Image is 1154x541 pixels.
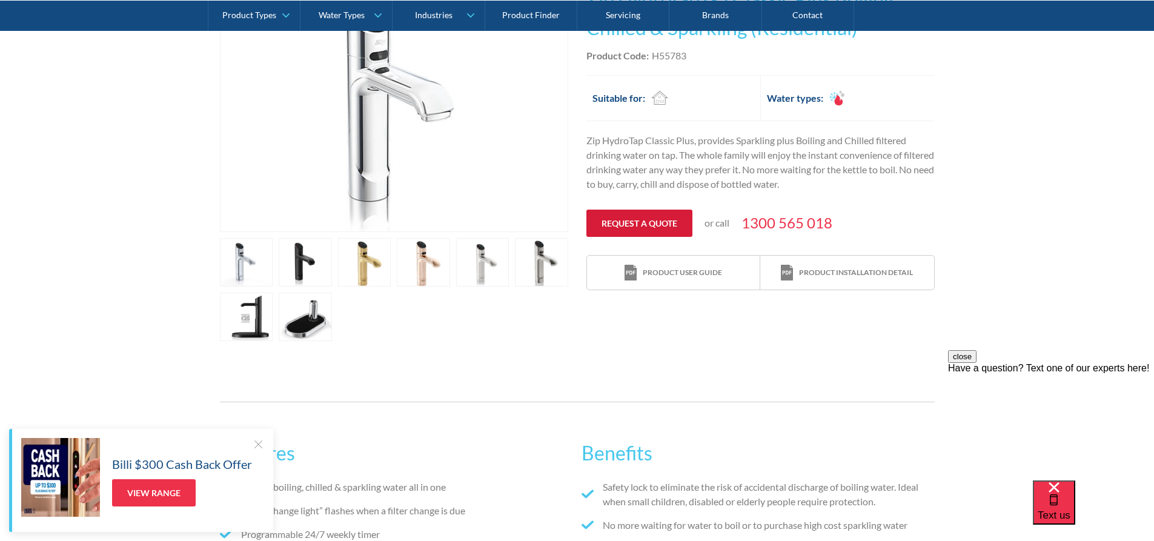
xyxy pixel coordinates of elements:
div: Product Types [222,10,276,20]
li: No more waiting for water to boil or to purchase high cost sparkling water [582,518,934,533]
p: Zip HydroTap Classic Plus, provides Sparkling plus Boiling and Chilled filtered drinking water on... [586,133,935,191]
iframe: podium webchat widget bubble [1033,480,1154,541]
iframe: podium webchat widget prompt [948,350,1154,496]
a: open lightbox [397,238,450,287]
div: Water Types [319,10,365,20]
h2: Benefits [582,439,934,468]
img: print icon [781,265,793,281]
li: Safety lock to eliminate the risk of accidental discharge of boiling water. Ideal when small chil... [582,480,934,509]
a: open lightbox [279,238,332,287]
div: H55783 [652,48,686,63]
a: 1300 565 018 [741,212,832,234]
h5: Billi $300 Cash Back Offer [112,455,252,473]
div: Industries [415,10,453,20]
p: or call [705,216,729,230]
li: “Filter change light” flashes when a filter change is due [220,503,572,518]
a: open lightbox [279,293,332,341]
li: Instant boiling, chilled & sparkling water all in one [220,480,572,494]
a: View Range [112,479,196,506]
a: open lightbox [456,238,509,287]
h2: Suitable for: [592,91,645,105]
h2: Water types: [767,91,823,105]
img: Billi $300 Cash Back Offer [21,438,100,517]
strong: Product Code: [586,50,649,61]
a: open lightbox [338,238,391,287]
a: print iconProduct user guide [587,256,760,290]
a: print iconProduct installation detail [760,256,933,290]
div: Product installation detail [799,267,913,278]
div: Product user guide [643,267,722,278]
a: open lightbox [515,238,568,287]
a: open lightbox [220,238,273,287]
h2: Features [220,439,572,468]
a: open lightbox [220,293,273,341]
img: print icon [625,265,637,281]
a: Request a quote [586,210,692,237]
